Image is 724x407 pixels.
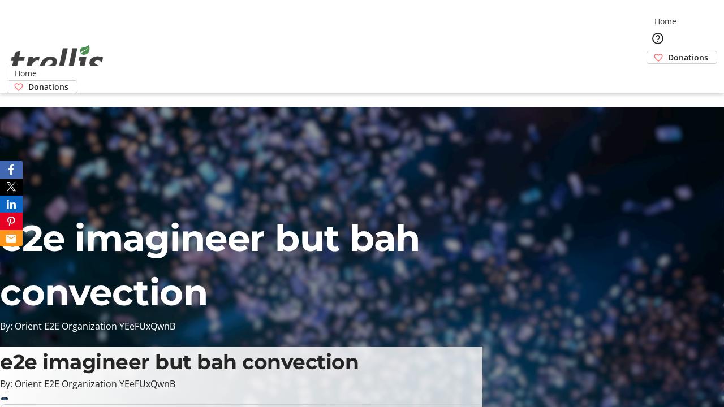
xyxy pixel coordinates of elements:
a: Home [7,67,44,79]
a: Donations [647,51,717,64]
button: Help [647,27,669,50]
a: Donations [7,80,77,93]
span: Home [15,67,37,79]
a: Home [647,15,683,27]
button: Cart [647,64,669,86]
img: Orient E2E Organization YEeFUxQwnB's Logo [7,33,107,89]
span: Donations [668,51,708,63]
span: Home [654,15,676,27]
span: Donations [28,81,68,93]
